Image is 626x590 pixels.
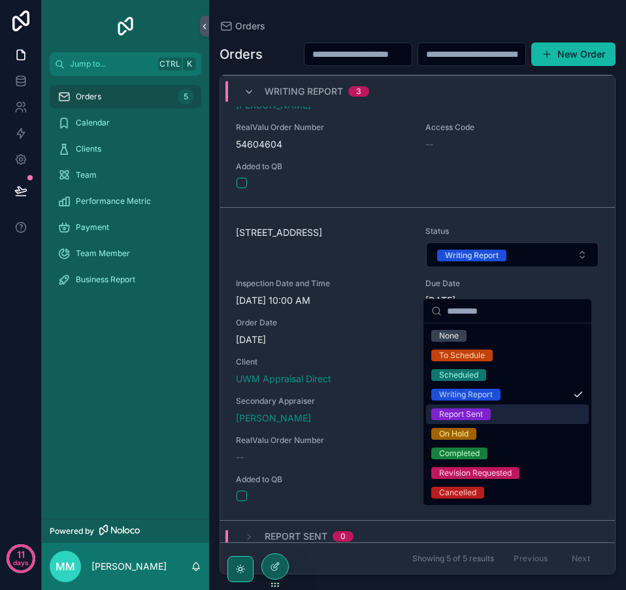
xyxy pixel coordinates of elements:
[91,560,167,573] p: [PERSON_NAME]
[236,122,410,133] span: RealValu Order Number
[115,16,136,37] img: App logo
[76,274,135,285] span: Business Report
[236,435,410,446] span: RealValu Order Number
[184,59,195,69] span: K
[76,248,130,259] span: Team Member
[50,189,201,213] a: Performance Metric
[439,448,480,459] div: Completed
[50,111,201,135] a: Calendar
[439,330,459,342] div: None
[439,389,493,401] div: Writing Report
[76,118,110,128] span: Calendar
[445,250,499,261] div: Writing Report
[236,357,410,367] span: Client
[236,333,410,346] span: [DATE]
[236,412,311,425] a: [PERSON_NAME]
[220,207,615,520] a: [STREET_ADDRESS]StatusSelect ButtonInspection Date and Time[DATE] 10:00 AMDue Date[DATE]Order Dat...
[439,428,469,440] div: On Hold
[425,122,599,133] span: Access Code
[50,163,201,187] a: Team
[356,86,361,97] div: 3
[50,52,201,76] button: Jump to...CtrlK
[13,553,29,572] p: days
[236,318,410,328] span: Order Date
[76,91,101,102] span: Orders
[236,451,244,464] span: --
[50,137,201,161] a: Clients
[76,170,97,180] span: Team
[50,526,94,536] span: Powered by
[236,474,410,485] span: Added to QB
[76,222,109,233] span: Payment
[56,559,75,574] span: MM
[50,242,201,265] a: Team Member
[425,226,599,237] span: Status
[425,294,599,307] span: [DATE]
[425,138,433,151] span: --
[265,85,343,98] span: Writing Report
[42,519,209,543] a: Powered by
[236,226,410,239] span: [STREET_ADDRESS]
[236,294,410,307] span: [DATE] 10:00 AM
[340,531,346,542] div: 0
[76,196,151,206] span: Performance Metric
[236,278,410,289] span: Inspection Date and Time
[531,42,616,66] button: New Order
[178,89,193,105] div: 5
[50,85,201,108] a: Orders5
[439,467,512,479] div: Revision Requested
[426,242,599,267] button: Select Button
[50,216,201,239] a: Payment
[70,59,153,69] span: Jump to...
[236,161,410,172] span: Added to QB
[265,530,327,543] span: Report Sent
[158,57,182,71] span: Ctrl
[50,268,201,291] a: Business Report
[439,350,485,361] div: To Schedule
[236,138,410,151] span: 54604604
[220,45,263,63] h1: Orders
[425,278,599,289] span: Due Date
[42,76,209,308] div: scrollable content
[17,548,25,561] p: 11
[236,372,331,385] a: UWM Appraisal Direct
[76,144,101,154] span: Clients
[235,20,265,33] span: Orders
[412,553,494,564] span: Showing 5 of 5 results
[423,323,591,505] div: Suggestions
[439,408,483,420] div: Report Sent
[439,487,476,499] div: Cancelled
[236,396,410,406] span: Secondary Appraiser
[439,369,478,381] div: Scheduled
[220,20,265,33] a: Orders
